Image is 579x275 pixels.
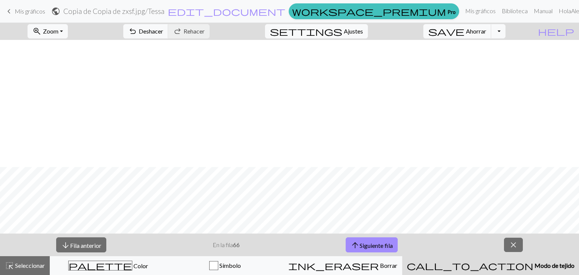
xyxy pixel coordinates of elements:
[233,241,240,248] font: 66
[133,262,148,269] font: Color
[283,256,402,275] button: Borrar
[15,8,45,15] font: Mis gráficos
[344,27,363,35] font: Ajustes
[407,260,533,271] span: call_to_action
[499,3,531,18] a: Biblioteca
[535,262,574,269] font: Modo de tejido
[509,240,518,250] span: close
[559,7,571,14] font: Hola
[32,26,41,37] span: zoom_in
[270,26,342,37] span: settings
[63,7,145,15] font: Copia de Copia de zxsf.jpg
[465,7,496,14] font: Mis gráficos
[447,8,456,15] font: Pro
[502,7,528,14] font: Biblioteca
[167,256,283,275] button: Símbolo
[5,260,14,271] span: highlight_alt
[380,262,397,269] font: Borrar
[270,27,342,36] i: Settings
[292,6,446,17] span: workspace_premium
[265,24,368,38] button: SettingsAjustes
[50,256,167,275] button: Color
[15,262,45,269] font: Seleccionar
[538,26,574,37] span: help
[123,24,168,38] button: Deshacer
[462,3,499,18] a: Mis gráficos
[466,27,486,35] font: Ahorrar
[346,237,398,253] button: Siguiente fila
[43,27,58,35] font: Zoom
[145,7,148,15] font: /
[69,260,132,271] span: palette
[168,6,285,17] span: edit_document
[213,241,233,248] font: En la fila
[28,24,68,38] button: Zoom
[148,7,164,15] font: Tessa
[531,3,556,18] a: Manual
[56,237,106,253] button: Fila anterior
[351,240,360,251] span: arrow_upward
[5,6,14,17] span: keyboard_arrow_left
[70,241,101,249] font: Fila anterior
[139,27,163,35] font: Deshacer
[51,6,60,17] span: public
[128,26,137,37] span: undo
[428,26,464,37] span: save
[288,260,379,271] span: ink_eraser
[423,24,492,38] button: Ahorrar
[289,3,459,19] a: Pro
[360,241,393,249] font: Siguiente fila
[61,240,70,251] span: arrow_downward
[5,5,45,18] a: Mis gráficos
[534,7,553,14] font: Manual
[219,262,241,269] font: Símbolo
[402,256,579,275] button: Modo de tejido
